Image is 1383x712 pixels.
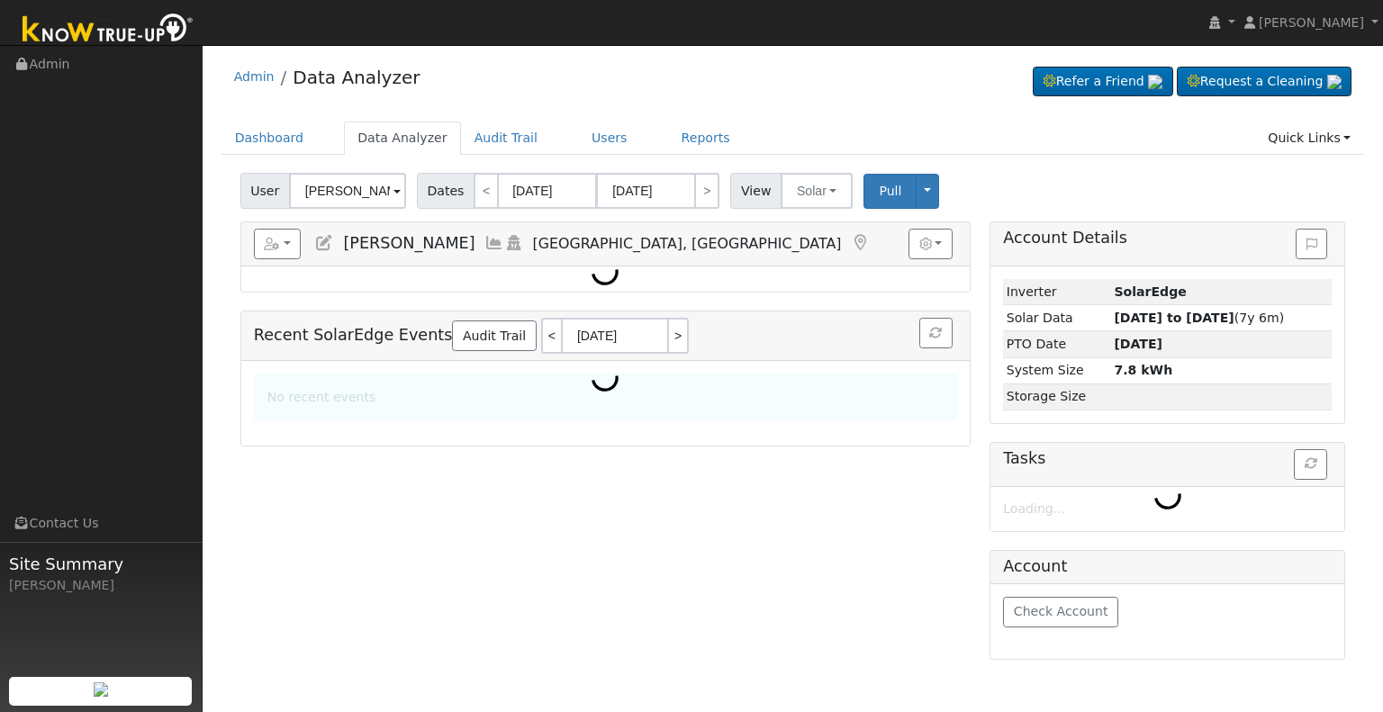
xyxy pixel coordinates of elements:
a: Login As (last Never) [504,234,524,252]
a: Reports [668,122,744,155]
a: Data Analyzer [344,122,461,155]
a: Audit Trail [461,122,551,155]
button: Pull [863,174,917,209]
a: Refer a Friend [1033,67,1173,97]
a: Users [578,122,641,155]
h5: Account [1003,557,1067,575]
a: Request a Cleaning [1177,67,1351,97]
span: Dates [417,173,475,209]
div: [PERSON_NAME] [9,576,193,595]
span: [PERSON_NAME] [1259,15,1364,30]
td: PTO Date [1003,331,1111,357]
span: View [730,173,782,209]
a: Map [850,234,870,252]
td: Storage Size [1003,383,1111,410]
img: retrieve [1327,75,1342,89]
td: System Size [1003,357,1111,383]
a: Admin [234,69,275,84]
a: Dashboard [221,122,318,155]
span: Pull [879,184,901,198]
span: [DATE] [1114,337,1162,351]
button: Issue History [1296,229,1327,259]
strong: 7.8 kWh [1114,363,1172,377]
button: Check Account [1003,597,1118,627]
a: > [669,318,689,354]
span: (7y 6m) [1114,311,1284,325]
span: Site Summary [9,552,193,576]
td: Solar Data [1003,305,1111,331]
a: Quick Links [1254,122,1364,155]
a: Data Analyzer [293,67,420,88]
span: User [240,173,290,209]
span: Check Account [1014,604,1108,618]
button: Refresh [919,318,953,348]
a: < [541,318,561,354]
a: Multi-Series Graph [484,234,504,252]
span: [PERSON_NAME] [343,234,475,252]
h5: Account Details [1003,229,1332,248]
strong: ID: 634945, authorized: 01/01/20 [1114,284,1186,299]
img: retrieve [94,682,108,697]
span: [GEOGRAPHIC_DATA], [GEOGRAPHIC_DATA] [533,235,842,252]
td: Inverter [1003,279,1111,305]
strong: [DATE] to [DATE] [1114,311,1234,325]
button: Solar [781,173,853,209]
button: Refresh [1294,449,1327,480]
input: Select a User [289,173,406,209]
img: Know True-Up [14,10,203,50]
a: Edit User (328) [314,234,334,252]
a: Audit Trail [452,320,536,351]
h5: Tasks [1003,449,1332,468]
img: retrieve [1148,75,1162,89]
a: < [474,173,499,209]
a: > [694,173,719,209]
h5: Recent SolarEdge Events [254,318,957,354]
